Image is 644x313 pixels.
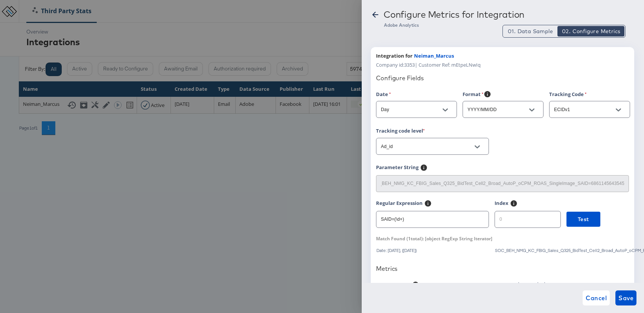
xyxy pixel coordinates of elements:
label: Tracking Code [549,90,587,98]
div: Metrics [376,265,629,272]
button: Test [566,212,600,227]
button: Open [613,104,624,116]
input: 0 [495,208,560,224]
div: Configure Fields [376,74,629,82]
label: Metric Description [506,281,552,288]
button: Configure Metrics [557,26,624,37]
span: 02. Configure Metrics [562,27,620,35]
button: Open [440,104,451,116]
label: Date [376,90,391,98]
input: \d+[^x] [376,208,489,224]
span: 01. Data Sample [508,27,553,35]
div: Configure Metrics for Integration [384,9,524,20]
button: Save [615,290,636,305]
button: Open [526,104,537,116]
span: Test [578,215,589,224]
span: Neiman_Marcus [414,52,454,60]
div: Date: [DATE], ([DATE]) [376,248,489,253]
div: [object RegExp String Iterator] [376,235,492,242]
span: Integration for [376,52,413,60]
label: Parameter String [376,164,419,173]
a: Test [566,212,600,235]
label: Format [463,90,484,100]
button: Data Sample [504,26,557,37]
input: e.g. SAID= [376,173,629,189]
label: Regular Expression [376,200,423,209]
label: Tracking code level [376,127,425,134]
span: Save [618,293,633,303]
span: Company id: 3353 | Customer Ref: mEtpeLNwIq [376,61,481,69]
span: Match Found ( 1 total): [376,235,424,242]
button: Open [472,141,483,153]
label: Index [495,200,509,209]
label: Metric Name [376,281,410,290]
span: Cancel [586,293,607,303]
div: Adobe Analytics [384,22,635,28]
button: Cancel [583,290,610,305]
